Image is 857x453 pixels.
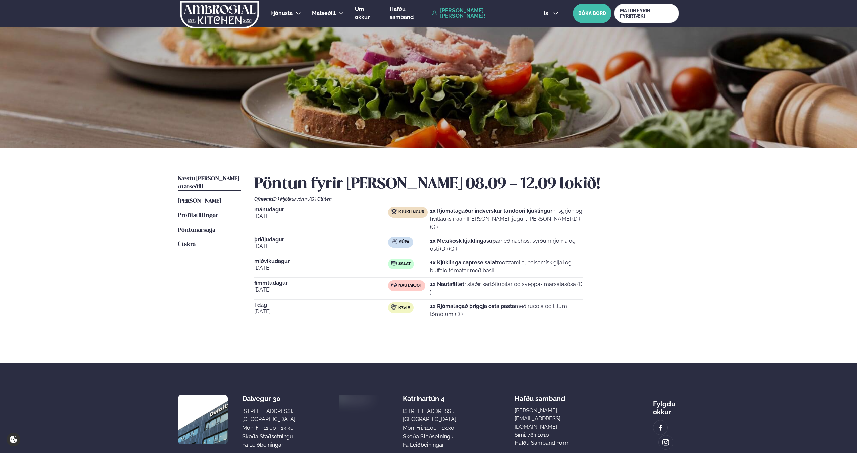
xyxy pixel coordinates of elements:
[242,395,296,403] div: Dalvegur 30
[178,242,196,247] span: Útskrá
[178,198,221,204] span: [PERSON_NAME]
[270,9,293,17] a: Þjónusta
[178,241,196,249] a: Útskrá
[430,302,583,318] p: með rucola og litlum tómötum (D )
[309,196,332,202] span: (G ) Glúten
[390,5,429,21] a: Hafðu samband
[391,304,397,310] img: pasta.svg
[272,196,309,202] span: (D ) Mjólkurvörur ,
[242,407,296,424] div: [STREET_ADDRESS], [GEOGRAPHIC_DATA]
[178,197,221,205] a: [PERSON_NAME]
[430,280,583,297] p: ristaðir kartöflubitar og sveppa- marsalasósa (D )
[254,264,388,272] span: [DATE]
[254,302,388,308] span: Í dag
[515,407,595,431] a: [PERSON_NAME][EMAIL_ADDRESS][DOMAIN_NAME]
[178,395,228,444] img: image alt
[270,10,293,16] span: Þjónusta
[515,389,565,403] span: Hafðu samband
[430,237,583,253] p: með nachos, sýrðum rjóma og osti (D ) (G )
[254,196,679,202] div: Ofnæmi:
[538,11,564,16] button: is
[403,424,456,432] div: Mon-Fri: 11:00 - 13:30
[515,439,570,447] a: Hafðu samband form
[391,282,397,288] img: beef.svg
[390,6,414,20] span: Hafðu samband
[430,207,583,231] p: hrísgrjón og hvítlauks naan [PERSON_NAME], jógúrt [PERSON_NAME] (D ) (G )
[398,283,422,288] span: Nautakjöt
[178,176,239,190] span: Næstu [PERSON_NAME] matseðill
[178,227,215,233] span: Pöntunarsaga
[178,212,218,220] a: Prófílstillingar
[398,305,410,310] span: Pasta
[254,308,388,316] span: [DATE]
[403,441,444,449] a: Fá leiðbeiningar
[242,424,296,432] div: Mon-Fri: 11:00 - 13:30
[403,395,456,403] div: Katrínartún 4
[336,394,370,404] img: image alt
[7,433,20,446] a: Cookie settings
[398,210,424,215] span: Kjúklingur
[403,407,456,424] div: [STREET_ADDRESS], [GEOGRAPHIC_DATA]
[391,209,397,214] img: chicken.svg
[430,259,497,266] strong: 1x Kjúklinga caprese salat
[573,4,611,23] button: BÓKA BORÐ
[399,240,409,245] span: Súpa
[432,8,528,19] a: [PERSON_NAME] [PERSON_NAME]!
[544,11,550,16] span: is
[653,395,679,416] div: Fylgdu okkur
[254,212,388,220] span: [DATE]
[430,303,515,309] strong: 1x Rjómalagað þriggja osta pasta
[659,435,673,449] a: image alt
[403,433,454,441] a: Skoða staðsetningu
[254,242,388,250] span: [DATE]
[242,433,293,441] a: Skoða staðsetningu
[391,261,397,266] img: salad.svg
[653,420,667,435] a: image alt
[178,213,218,218] span: Prófílstillingar
[312,9,336,17] a: Matseðill
[657,424,664,432] img: image alt
[254,175,679,194] h2: Pöntun fyrir [PERSON_NAME] 08.09 - 12.09 lokið!
[392,239,397,244] img: soup.svg
[254,237,388,242] span: þriðjudagur
[430,259,583,275] p: mozzarella, balsamísk gljái og buffalo tómatar með basil
[430,238,499,244] strong: 1x Mexíkósk kjúklingasúpa
[614,4,679,23] a: MATUR FYRIR FYRIRTÆKI
[242,441,283,449] a: Fá leiðbeiningar
[355,6,370,20] span: Um okkur
[515,431,595,439] p: Sími: 784 1010
[430,208,552,214] strong: 1x Rjómalagaður indverskur tandoori kjúklingur
[398,261,411,267] span: Salat
[254,259,388,264] span: miðvikudagur
[355,5,379,21] a: Um okkur
[254,207,388,212] span: mánudagur
[430,281,464,287] strong: 1x Nautafillet
[254,286,388,294] span: [DATE]
[312,10,336,16] span: Matseðill
[179,1,260,28] img: logo
[254,280,388,286] span: fimmtudagur
[662,439,669,446] img: image alt
[178,175,241,191] a: Næstu [PERSON_NAME] matseðill
[178,226,215,234] a: Pöntunarsaga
